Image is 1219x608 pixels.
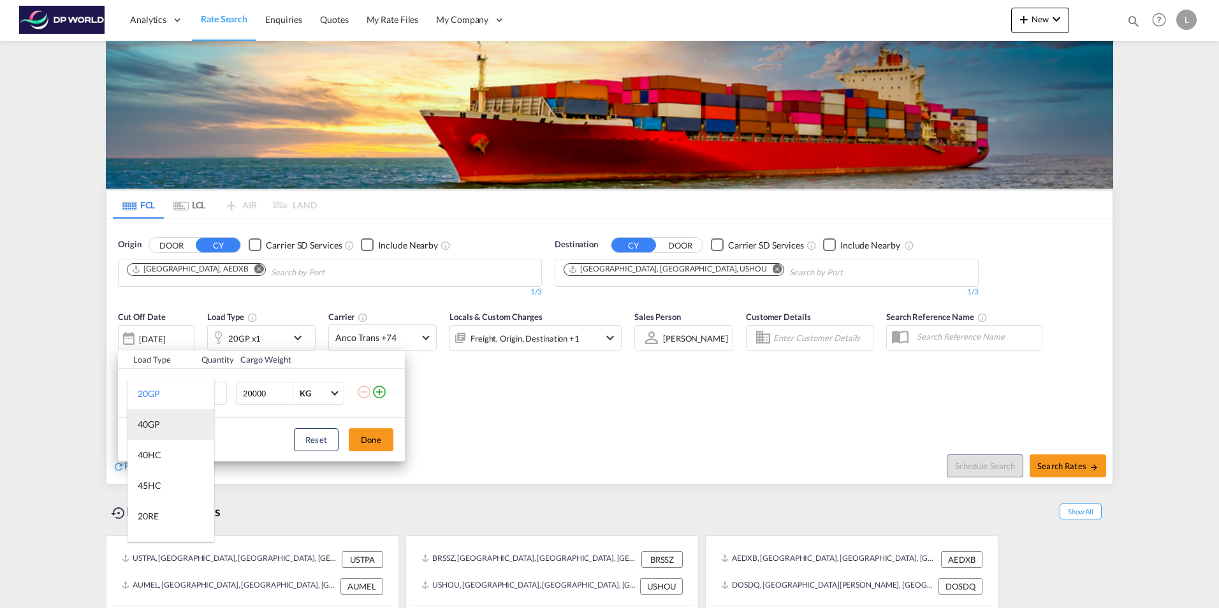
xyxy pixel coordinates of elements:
div: 20GP [138,387,160,400]
div: 40RE [138,540,159,553]
div: 45HC [138,479,161,492]
div: 40GP [138,418,160,431]
div: 20RE [138,510,159,523]
div: 40HC [138,449,161,461]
